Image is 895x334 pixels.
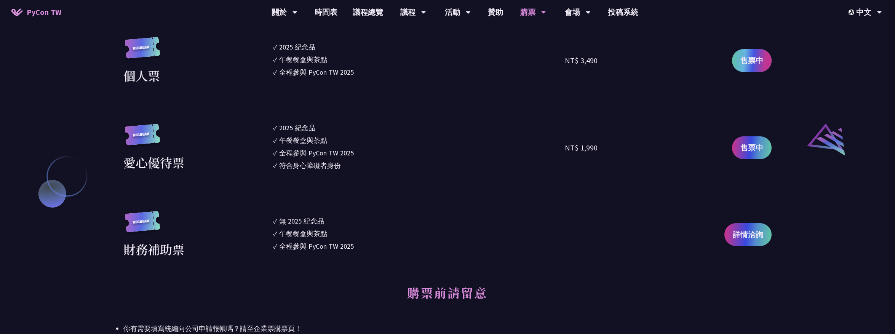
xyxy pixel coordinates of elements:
[565,55,598,66] div: NT$ 3,490
[732,136,772,159] a: 售票中
[273,42,565,52] li: ✓
[279,216,324,226] div: 無 2025 紀念品
[279,148,354,158] div: 全程參與 PyCon TW 2025
[279,160,341,171] div: 符合身心障礙者身份
[279,229,327,239] div: 午餐餐盒與茶點
[123,277,772,319] h2: 購票前請留意
[279,135,327,145] div: 午餐餐盒與茶點
[123,37,161,66] img: regular.8f272d9.svg
[273,135,565,145] li: ✓
[27,6,61,18] span: PyCon TW
[123,211,161,240] img: regular.8f272d9.svg
[273,54,565,65] li: ✓
[279,54,327,65] div: 午餐餐盒與茶點
[733,229,763,240] span: 詳情洽詢
[123,153,184,171] div: 愛心優待票
[123,124,161,153] img: regular.8f272d9.svg
[849,10,856,15] img: Locale Icon
[740,142,763,153] span: 售票中
[740,55,763,66] span: 售票中
[273,160,565,171] li: ✓
[273,123,565,133] li: ✓
[565,142,598,153] div: NT$ 1,990
[732,49,772,72] a: 售票中
[279,241,354,251] div: 全程參與 PyCon TW 2025
[724,223,772,246] a: 詳情洽詢
[279,42,315,52] div: 2025 紀念品
[123,240,184,258] div: 財務補助票
[4,3,69,22] a: PyCon TW
[273,241,565,251] li: ✓
[273,229,565,239] li: ✓
[123,66,160,85] div: 個人票
[273,216,565,226] li: ✓
[273,67,565,77] li: ✓
[279,123,315,133] div: 2025 紀念品
[11,8,23,16] img: Home icon of PyCon TW 2025
[279,67,354,77] div: 全程參與 PyCon TW 2025
[273,148,565,158] li: ✓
